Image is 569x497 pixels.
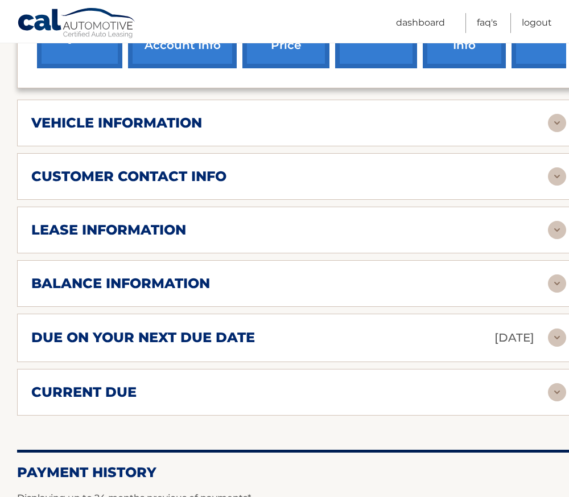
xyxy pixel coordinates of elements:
img: accordion-rest.svg [548,383,566,401]
h2: balance information [31,275,210,292]
h2: lease information [31,221,186,239]
h2: due on your next due date [31,329,255,346]
p: [DATE] [494,328,534,348]
a: Logout [522,13,552,33]
img: accordion-rest.svg [548,221,566,239]
a: Dashboard [396,13,445,33]
a: Cal Automotive [17,7,137,40]
img: accordion-rest.svg [548,167,566,186]
h2: vehicle information [31,114,202,132]
h2: customer contact info [31,168,226,185]
a: FAQ's [477,13,497,33]
img: accordion-rest.svg [548,328,566,347]
img: accordion-rest.svg [548,274,566,293]
img: accordion-rest.svg [548,114,566,132]
h2: current due [31,384,137,401]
